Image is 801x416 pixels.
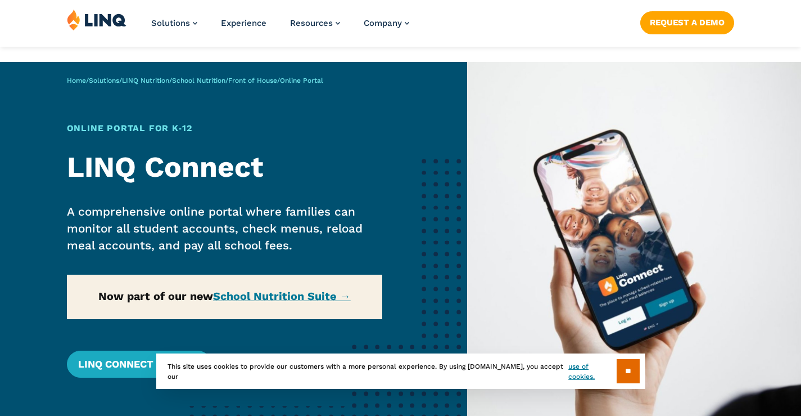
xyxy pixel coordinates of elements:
a: School Nutrition [172,77,225,84]
a: Solutions [89,77,119,84]
a: Solutions [151,18,197,28]
img: LINQ | K‑12 Software [67,9,126,30]
a: Experience [221,18,266,28]
span: Online Portal [280,77,323,84]
strong: LINQ Connect [67,150,263,184]
span: Resources [290,18,333,28]
span: / / / / / [67,77,323,84]
a: Resources [290,18,340,28]
nav: Button Navigation [640,9,734,34]
div: This site uses cookies to provide our customers with a more personal experience. By using [DOMAIN... [156,354,645,389]
a: Company [364,18,409,28]
nav: Primary Navigation [151,9,409,46]
a: use of cookies. [568,361,616,382]
strong: Now part of our new [98,290,351,303]
p: A comprehensive online portal where families can monitor all student accounts, check menus, reloa... [67,204,382,254]
span: Company [364,18,402,28]
span: Solutions [151,18,190,28]
a: Home [67,77,86,84]
a: Front of House [228,77,277,84]
a: LINQ Connect Login [67,351,211,378]
h1: Online Portal for K‑12 [67,122,382,135]
a: Request a Demo [640,11,734,34]
a: LINQ Nutrition [122,77,169,84]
